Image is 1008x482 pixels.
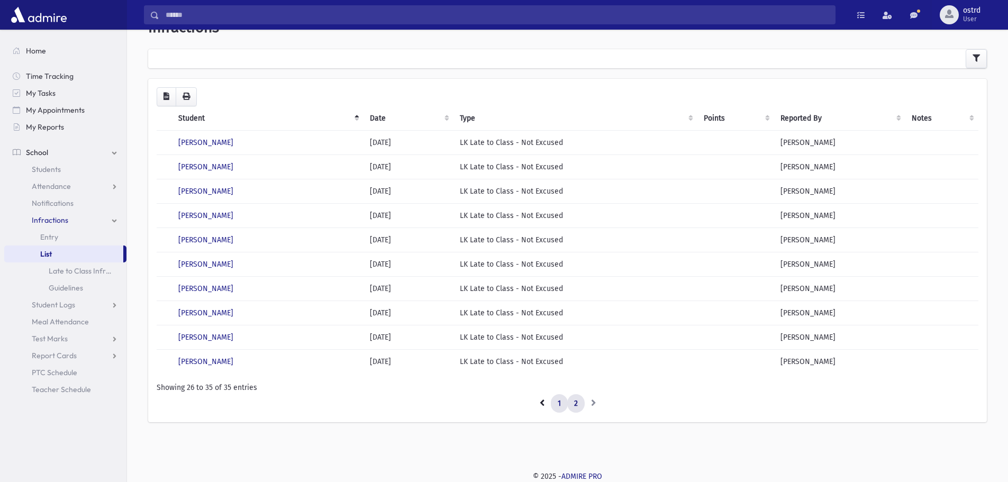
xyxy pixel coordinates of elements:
span: Meal Attendance [32,317,89,326]
a: School [4,144,126,161]
td: [PERSON_NAME] [774,325,905,349]
a: Notifications [4,195,126,212]
a: ADMIRE PRO [561,472,602,481]
td: [PERSON_NAME] [774,276,905,301]
div: © 2025 - [144,471,991,482]
td: [DATE] [364,228,453,252]
span: Students [32,165,61,174]
th: Notes: activate to sort column ascending [905,106,978,131]
a: Meal Attendance [4,313,126,330]
a: [PERSON_NAME] [178,187,233,196]
th: Type: activate to sort column ascending [453,106,697,131]
a: [PERSON_NAME] [178,211,233,220]
a: Attendance [4,178,126,195]
td: LK Late to Class - Not Excused [453,203,697,228]
td: LK Late to Class - Not Excused [453,228,697,252]
span: Teacher Schedule [32,385,91,394]
td: [PERSON_NAME] [774,301,905,325]
span: PTC Schedule [32,368,77,377]
td: LK Late to Class - Not Excused [453,154,697,179]
a: Report Cards [4,347,126,364]
button: CSV [157,87,176,106]
td: [DATE] [364,252,453,276]
a: 2 [567,394,585,413]
span: My Reports [26,122,64,132]
a: Home [4,42,126,59]
td: LK Late to Class - Not Excused [453,349,697,374]
td: [DATE] [364,130,453,154]
a: Teacher Schedule [4,381,126,398]
span: Entry [40,232,58,242]
span: ostrd [963,6,980,15]
a: Late to Class Infraction [4,262,126,279]
td: [PERSON_NAME] [774,203,905,228]
button: Print [176,87,197,106]
td: LK Late to Class - Not Excused [453,130,697,154]
a: Test Marks [4,330,126,347]
td: [PERSON_NAME] [774,349,905,374]
span: Report Cards [32,351,77,360]
td: LK Late to Class - Not Excused [453,276,697,301]
th: Student: activate to sort column descending [172,106,364,131]
div: Showing 26 to 35 of 35 entries [157,382,978,393]
td: [PERSON_NAME] [774,228,905,252]
td: [DATE] [364,349,453,374]
a: [PERSON_NAME] [178,308,233,317]
input: Search [159,5,835,24]
td: [DATE] [364,154,453,179]
span: My Appointments [26,105,85,115]
span: School [26,148,48,157]
img: AdmirePro [8,4,69,25]
th: Points: activate to sort column ascending [697,106,775,131]
a: Guidelines [4,279,126,296]
td: [PERSON_NAME] [774,179,905,203]
a: PTC Schedule [4,364,126,381]
a: [PERSON_NAME] [178,260,233,269]
td: [PERSON_NAME] [774,130,905,154]
span: List [40,249,52,259]
span: Notifications [32,198,74,208]
td: [DATE] [364,325,453,349]
a: Student Logs [4,296,126,313]
th: Reported By: activate to sort column ascending [774,106,905,131]
a: 1 [551,394,568,413]
a: Time Tracking [4,68,126,85]
td: LK Late to Class - Not Excused [453,301,697,325]
td: [DATE] [364,276,453,301]
a: Entry [4,229,126,245]
a: My Appointments [4,102,126,119]
span: My Tasks [26,88,56,98]
a: [PERSON_NAME] [178,333,233,342]
span: Time Tracking [26,71,74,81]
a: [PERSON_NAME] [178,235,233,244]
td: LK Late to Class - Not Excused [453,179,697,203]
span: Student Logs [32,300,75,310]
span: Attendance [32,181,71,191]
td: LK Late to Class - Not Excused [453,252,697,276]
td: LK Late to Class - Not Excused [453,325,697,349]
span: Test Marks [32,334,68,343]
td: [PERSON_NAME] [774,154,905,179]
td: [PERSON_NAME] [774,252,905,276]
th: Date: activate to sort column ascending [364,106,453,131]
td: [DATE] [364,203,453,228]
td: [DATE] [364,301,453,325]
a: Infractions [4,212,126,229]
span: Home [26,46,46,56]
a: [PERSON_NAME] [178,138,233,147]
span: Infractions [32,215,68,225]
a: [PERSON_NAME] [178,162,233,171]
td: [DATE] [364,179,453,203]
a: [PERSON_NAME] [178,284,233,293]
span: User [963,15,980,23]
a: [PERSON_NAME] [178,357,233,366]
a: My Tasks [4,85,126,102]
a: Students [4,161,126,178]
a: My Reports [4,119,126,135]
a: List [4,245,123,262]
